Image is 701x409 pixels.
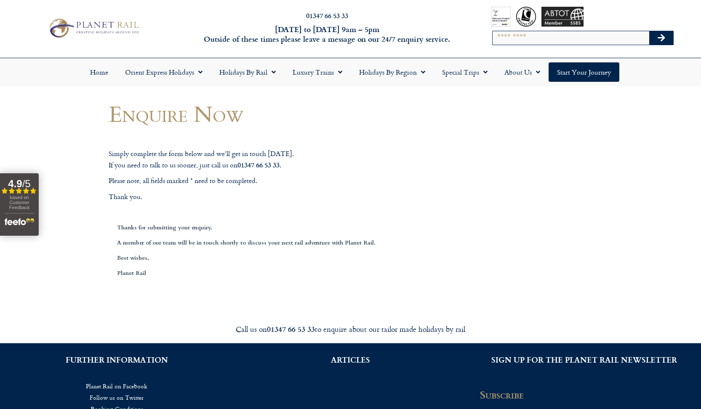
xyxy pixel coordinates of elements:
img: Planet Rail Train Holidays Logo [45,16,142,40]
strong: 01347 66 53 33 [237,160,280,170]
h1: Enquire Now [109,101,424,126]
a: Follow us on Twitter [13,392,221,403]
a: Orient Express Holidays [117,62,211,82]
a: 01347 66 53 33 [306,11,348,20]
a: Holidays by Region [351,62,434,82]
h6: [DATE] to [DATE] 9am – 5pm Outside of these times please leave a message on our 24/7 enquiry serv... [189,24,465,44]
h2: FURTHER INFORMATION [13,356,221,363]
h2: Subscribe [480,389,610,401]
h2: SIGN UP FOR THE PLANET RAIL NEWSLETTER [480,356,688,363]
nav: Menu [4,62,697,82]
a: Home [82,62,117,82]
button: Search [649,31,674,45]
p: Simply complete the form below and we’ll get in touch [DATE]. If you need to talk to us sooner, j... [109,148,424,170]
a: Planet Rail on Facebook [13,380,221,392]
a: Luxury Trains [284,62,351,82]
a: Start your Journey [549,62,619,82]
a: Holidays by Rail [211,62,284,82]
iframe: Form 0 [117,224,416,277]
p: Please note, all fields marked * need to be completed. [109,175,424,186]
a: Special Trips [434,62,496,82]
p: Thank you. [109,191,424,202]
a: About Us [496,62,549,82]
strong: 01347 66 53 33 [267,323,315,334]
h2: ARTICLES [246,356,455,363]
div: Call us on to enquire about our tailor made holidays by rail [115,324,586,334]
